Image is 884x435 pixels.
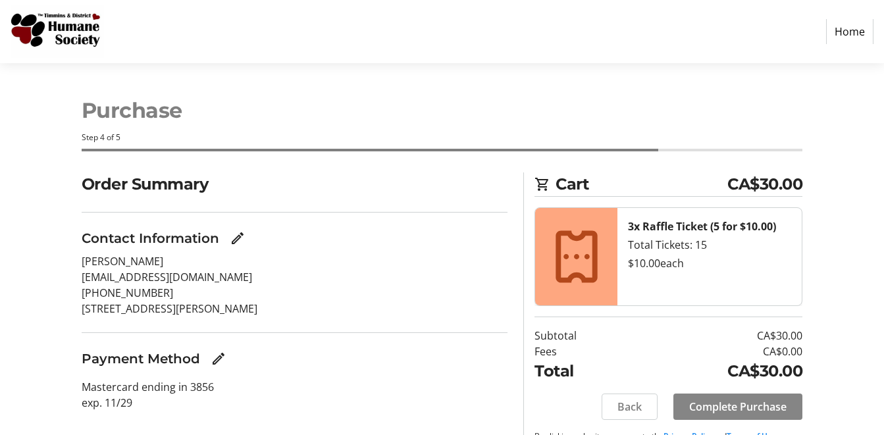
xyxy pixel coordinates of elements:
[82,285,508,301] p: [PHONE_NUMBER]
[673,394,802,420] button: Complete Purchase
[534,359,631,383] td: Total
[82,253,508,269] p: [PERSON_NAME]
[727,172,802,196] span: CA$30.00
[11,5,104,58] img: Timmins and District Humane Society's Logo
[556,172,727,196] span: Cart
[224,225,251,251] button: Edit Contact Information
[534,328,631,344] td: Subtotal
[628,237,791,253] div: Total Tickets: 15
[82,95,802,126] h1: Purchase
[82,172,508,196] h2: Order Summary
[205,345,232,372] button: Edit Payment Method
[689,399,787,415] span: Complete Purchase
[631,359,802,383] td: CA$30.00
[82,228,219,248] h3: Contact Information
[602,394,658,420] button: Back
[631,328,802,344] td: CA$30.00
[82,301,508,317] p: [STREET_ADDRESS][PERSON_NAME]
[617,399,642,415] span: Back
[628,219,776,234] strong: 3x Raffle Ticket (5 for $10.00)
[534,344,631,359] td: Fees
[82,132,802,143] div: Step 4 of 5
[82,269,508,285] p: [EMAIL_ADDRESS][DOMAIN_NAME]
[826,19,873,44] a: Home
[631,344,802,359] td: CA$0.00
[82,379,508,411] p: Mastercard ending in 3856 exp. 11/29
[82,349,200,369] h3: Payment Method
[628,255,791,271] div: $10.00 each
